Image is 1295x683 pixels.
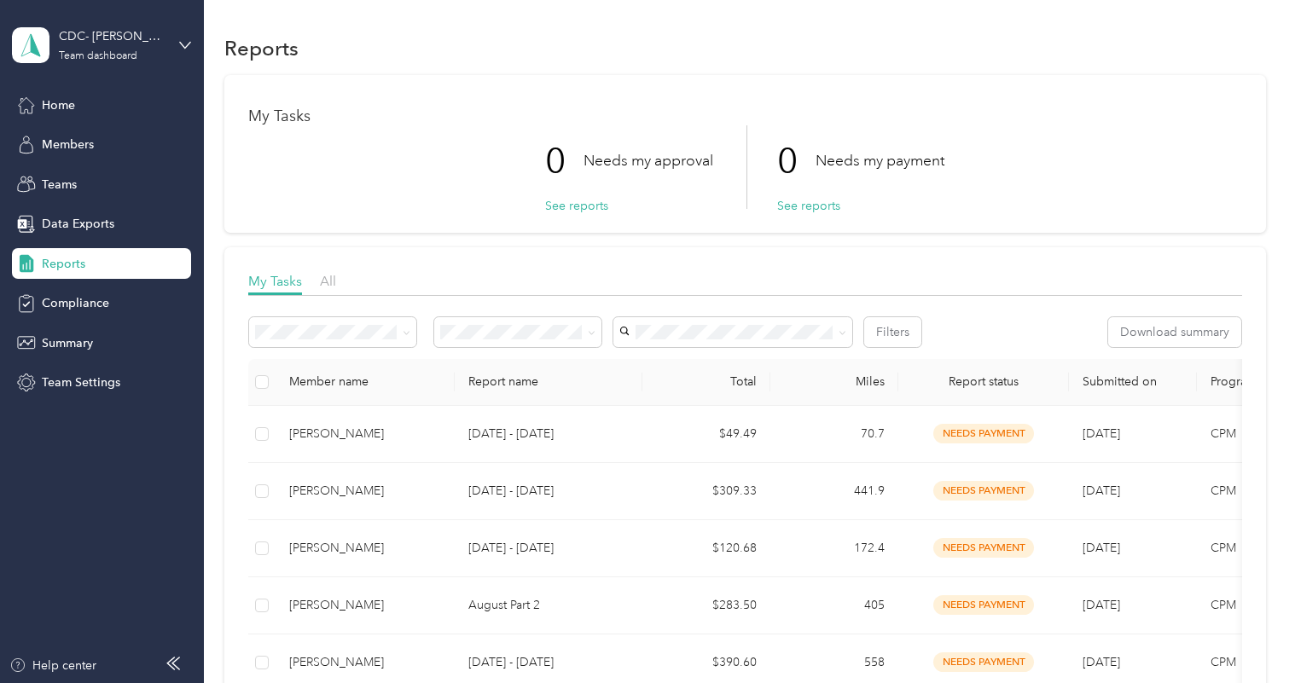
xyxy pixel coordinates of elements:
[59,27,166,45] div: CDC- [PERSON_NAME]
[1083,598,1120,612] span: [DATE]
[468,482,629,501] p: [DATE] - [DATE]
[289,596,441,615] div: [PERSON_NAME]
[770,463,898,520] td: 441.9
[912,374,1055,389] span: Report status
[320,273,336,289] span: All
[642,520,770,577] td: $120.68
[642,406,770,463] td: $49.49
[770,577,898,634] td: 405
[1069,359,1197,406] th: Submitted on
[289,539,441,558] div: [PERSON_NAME]
[468,653,629,672] p: [DATE] - [DATE]
[864,317,921,347] button: Filters
[289,374,441,389] div: Member name
[1083,655,1120,669] span: [DATE]
[42,294,109,312] span: Compliance
[289,653,441,672] div: [PERSON_NAME]
[42,176,77,194] span: Teams
[642,577,770,634] td: $283.50
[933,652,1034,672] span: needs payment
[770,406,898,463] td: 70.7
[1083,426,1120,441] span: [DATE]
[289,482,441,501] div: [PERSON_NAME]
[42,96,75,114] span: Home
[656,374,757,389] div: Total
[276,359,455,406] th: Member name
[248,107,1241,125] h1: My Tasks
[468,596,629,615] p: August Part 2
[42,136,94,153] span: Members
[455,359,642,406] th: Report name
[545,197,608,215] button: See reports
[933,424,1034,443] span: needs payment
[777,197,840,215] button: See reports
[784,374,885,389] div: Miles
[770,520,898,577] td: 172.4
[545,125,584,197] p: 0
[1083,541,1120,555] span: [DATE]
[933,538,1034,558] span: needs payment
[584,150,713,171] p: Needs my approval
[42,334,93,352] span: Summary
[289,425,441,443] div: [PERSON_NAME]
[816,150,944,171] p: Needs my payment
[1108,317,1241,347] button: Download summary
[42,373,120,391] span: Team Settings
[468,539,629,558] p: [DATE] - [DATE]
[642,463,770,520] td: $309.33
[42,255,85,273] span: Reports
[248,273,302,289] span: My Tasks
[933,481,1034,501] span: needs payment
[468,425,629,443] p: [DATE] - [DATE]
[777,125,816,197] p: 0
[42,215,114,233] span: Data Exports
[1083,483,1120,498] span: [DATE]
[59,51,137,61] div: Team dashboard
[224,39,299,57] h1: Reports
[9,657,96,674] button: Help center
[1199,587,1295,683] iframe: Everlance-gr Chat Button Frame
[933,595,1034,615] span: needs payment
